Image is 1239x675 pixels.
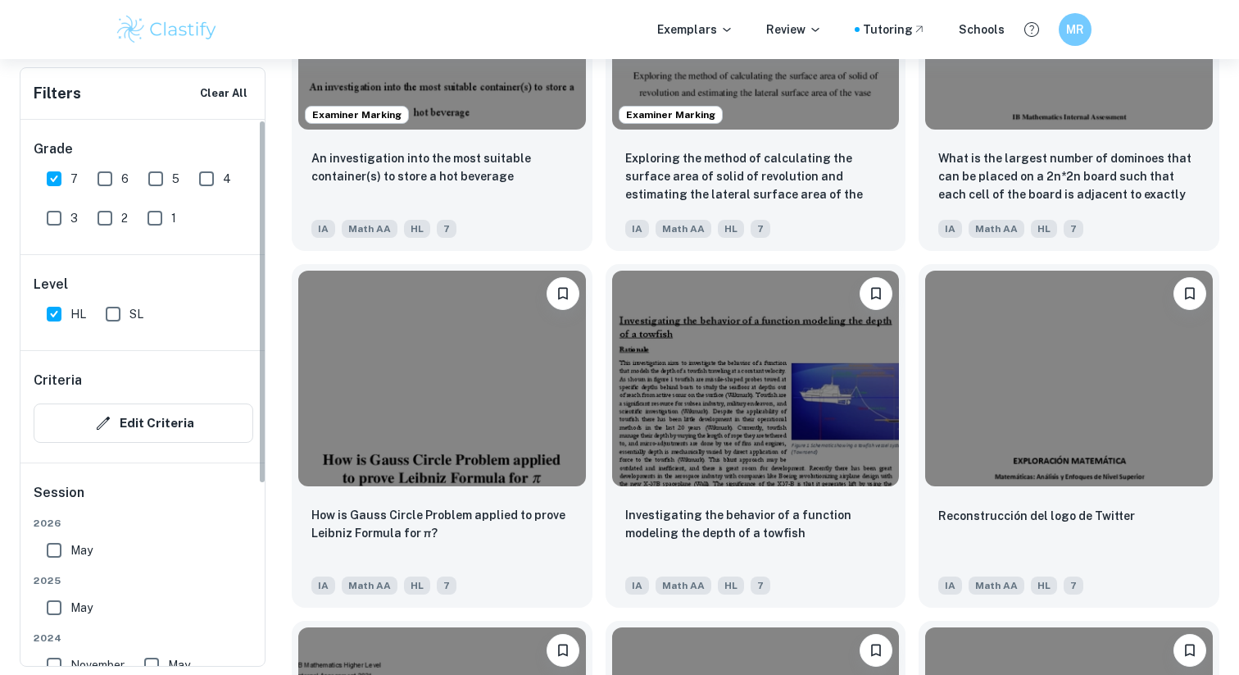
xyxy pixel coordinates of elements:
[860,277,892,310] button: Bookmark
[612,271,900,486] img: Math AA IA example thumbnail: Investigating the behavior of a function
[34,631,253,645] span: 2024
[1066,21,1085,39] h6: MR
[34,404,253,443] button: Edit Criteria
[625,220,649,238] span: IA
[121,209,128,227] span: 2
[625,506,887,542] p: Investigating the behavior of a function modeling the depth of a towfish
[34,371,82,390] h6: Criteria
[437,577,456,595] span: 7
[656,577,711,595] span: Math AA
[938,220,962,238] span: IA
[625,149,887,205] p: Exploring the method of calculating the surface area of solid of revolution and estimating the la...
[34,573,253,588] span: 2025
[751,577,770,595] span: 7
[969,577,1024,595] span: Math AA
[168,656,190,674] span: May
[292,264,592,608] a: BookmarkHow is Gauss Circle Problem applied to prove Leibniz Formula for π?IAMath AAHL7
[1173,277,1206,310] button: Bookmark
[311,149,573,185] p: An investigation into the most suitable container(s) to store a hot beverage
[70,656,125,674] span: November
[34,139,253,159] h6: Grade
[1059,13,1091,46] button: MR
[34,516,253,531] span: 2026
[718,577,744,595] span: HL
[1018,16,1046,43] button: Help and Feedback
[311,220,335,238] span: IA
[606,264,906,608] a: BookmarkInvestigating the behavior of a function modeling the depth of a towfishIAMath AAHL7
[718,220,744,238] span: HL
[298,271,586,486] img: Math AA IA example thumbnail: How is Gauss Circle Problem applied to p
[115,13,219,46] img: Clastify logo
[404,577,430,595] span: HL
[751,220,770,238] span: 7
[404,220,430,238] span: HL
[342,220,397,238] span: Math AA
[70,170,78,188] span: 7
[34,82,81,105] h6: Filters
[196,81,252,106] button: Clear All
[657,21,733,39] p: Exemplars
[311,506,573,542] p: How is Gauss Circle Problem applied to prove Leibniz Formula for π?
[938,149,1200,205] p: What is the largest number of dominoes that can be placed on a 2n*2n board such that each cell of...
[70,305,86,323] span: HL
[311,577,335,595] span: IA
[70,541,93,559] span: May
[171,209,176,227] span: 1
[129,305,143,323] span: SL
[70,599,93,617] span: May
[1173,634,1206,667] button: Bookmark
[959,21,1005,39] a: Schools
[547,634,579,667] button: Bookmark
[34,275,253,294] h6: Level
[919,264,1219,608] a: BookmarkReconstrucción del logo de TwitterIAMath AAHL7
[1031,577,1057,595] span: HL
[34,483,253,516] h6: Session
[70,209,78,227] span: 3
[969,220,1024,238] span: Math AA
[306,107,408,122] span: Examiner Marking
[1064,220,1083,238] span: 7
[437,220,456,238] span: 7
[1031,220,1057,238] span: HL
[223,170,231,188] span: 4
[938,577,962,595] span: IA
[342,577,397,595] span: Math AA
[172,170,179,188] span: 5
[1064,577,1083,595] span: 7
[625,577,649,595] span: IA
[656,220,711,238] span: Math AA
[619,107,722,122] span: Examiner Marking
[863,21,926,39] a: Tutoring
[121,170,129,188] span: 6
[925,271,1213,486] img: Math AA IA example thumbnail: Reconstrucción del logo de Twitter
[547,277,579,310] button: Bookmark
[860,634,892,667] button: Bookmark
[938,507,1135,525] p: Reconstrucción del logo de Twitter
[766,21,822,39] p: Review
